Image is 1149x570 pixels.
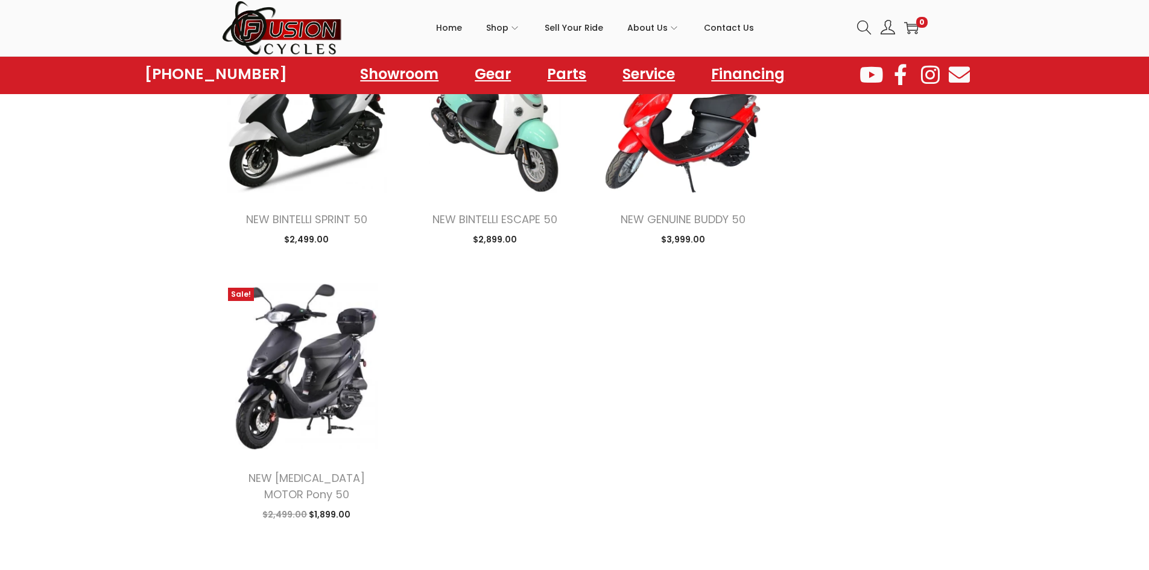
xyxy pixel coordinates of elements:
[535,60,598,88] a: Parts
[145,66,287,83] a: [PHONE_NUMBER]
[284,233,290,245] span: $
[262,508,268,521] span: $
[704,1,754,55] a: Contact Us
[699,60,797,88] a: Financing
[621,212,745,227] a: NEW GENUINE BUDDY 50
[248,470,365,502] a: NEW [MEDICAL_DATA] MOTOR Pony 50
[432,212,557,227] a: NEW BINTELLI ESCAPE 50
[309,508,314,521] span: $
[436,1,462,55] a: Home
[343,1,848,55] nav: Primary navigation
[661,233,666,245] span: $
[661,233,705,245] span: 3,999.00
[436,13,462,43] span: Home
[473,233,478,245] span: $
[486,13,508,43] span: Shop
[627,13,668,43] span: About Us
[463,60,523,88] a: Gear
[348,60,797,88] nav: Menu
[262,508,307,521] span: 2,499.00
[473,233,517,245] span: 2,899.00
[348,60,451,88] a: Showroom
[704,13,754,43] span: Contact Us
[545,1,603,55] a: Sell Your Ride
[309,508,350,521] span: 1,899.00
[545,13,603,43] span: Sell Your Ride
[284,233,329,245] span: 2,499.00
[904,21,919,35] a: 0
[246,212,367,227] a: NEW BINTELLI SPRINT 50
[610,60,687,88] a: Service
[627,1,680,55] a: About Us
[486,1,521,55] a: Shop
